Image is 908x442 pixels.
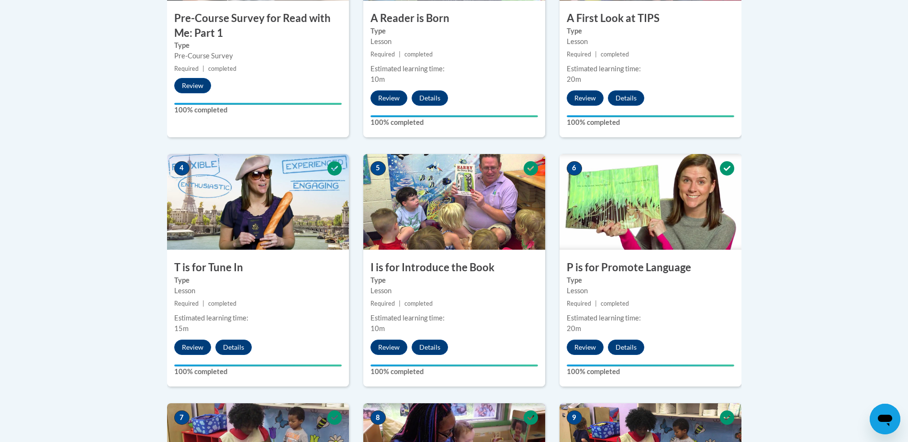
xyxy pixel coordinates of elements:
[370,26,538,36] label: Type
[567,313,734,323] div: Estimated learning time:
[174,161,190,176] span: 4
[399,300,401,307] span: |
[370,75,385,83] span: 10m
[174,65,199,72] span: Required
[567,365,734,366] div: Your progress
[567,64,734,74] div: Estimated learning time:
[174,324,189,332] span: 15m
[215,340,252,355] button: Details
[595,300,597,307] span: |
[174,275,342,286] label: Type
[567,410,582,425] span: 9
[567,340,604,355] button: Review
[567,300,591,307] span: Required
[370,275,538,286] label: Type
[370,340,407,355] button: Review
[174,78,211,93] button: Review
[370,51,395,58] span: Required
[370,117,538,128] label: 100% completed
[412,90,448,106] button: Details
[370,161,386,176] span: 5
[567,26,734,36] label: Type
[174,366,342,377] label: 100% completed
[208,300,236,307] span: completed
[404,51,433,58] span: completed
[399,51,401,58] span: |
[370,410,386,425] span: 8
[370,286,538,296] div: Lesson
[174,410,190,425] span: 7
[167,11,349,41] h3: Pre-Course Survey for Read with Me: Part 1
[174,105,342,115] label: 100% completed
[363,260,545,275] h3: I is for Introduce the Book
[608,90,644,106] button: Details
[174,103,342,105] div: Your progress
[560,154,741,250] img: Course Image
[208,65,236,72] span: completed
[167,154,349,250] img: Course Image
[370,115,538,117] div: Your progress
[202,300,204,307] span: |
[567,115,734,117] div: Your progress
[370,366,538,377] label: 100% completed
[567,161,582,176] span: 6
[567,366,734,377] label: 100% completed
[370,365,538,366] div: Your progress
[567,324,581,332] span: 20m
[202,65,204,72] span: |
[608,340,644,355] button: Details
[870,404,900,434] iframe: Button to launch messaging window
[174,300,199,307] span: Required
[567,90,604,106] button: Review
[363,11,545,26] h3: A Reader is Born
[567,36,734,47] div: Lesson
[595,51,597,58] span: |
[174,340,211,355] button: Review
[174,51,342,61] div: Pre-Course Survey
[370,64,538,74] div: Estimated learning time:
[601,51,629,58] span: completed
[567,51,591,58] span: Required
[363,154,545,250] img: Course Image
[174,286,342,296] div: Lesson
[167,260,349,275] h3: T is for Tune In
[567,75,581,83] span: 20m
[370,324,385,332] span: 10m
[601,300,629,307] span: completed
[370,36,538,47] div: Lesson
[370,313,538,323] div: Estimated learning time:
[174,365,342,366] div: Your progress
[567,286,734,296] div: Lesson
[370,90,407,106] button: Review
[370,300,395,307] span: Required
[174,40,342,51] label: Type
[567,275,734,286] label: Type
[404,300,433,307] span: completed
[412,340,448,355] button: Details
[567,117,734,128] label: 100% completed
[174,313,342,323] div: Estimated learning time:
[560,260,741,275] h3: P is for Promote Language
[560,11,741,26] h3: A First Look at TIPS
